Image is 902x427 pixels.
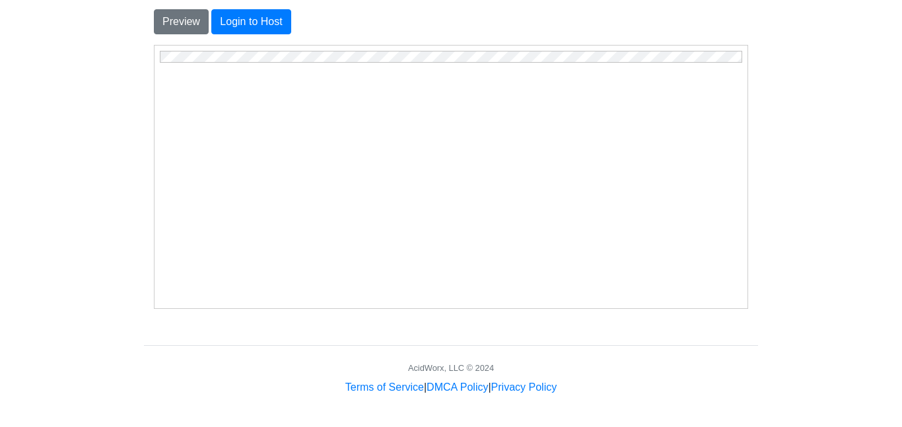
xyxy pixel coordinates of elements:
[211,9,291,34] button: Login to Host
[5,8,588,19] moduleprefs: Google.com
[491,381,557,393] a: Privacy Policy
[427,381,488,393] a: DMCA Policy
[154,9,209,34] button: Preview
[345,379,557,395] div: | |
[345,381,424,393] a: Terms of Service
[408,362,494,374] div: AcidWorx, LLC © 2024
